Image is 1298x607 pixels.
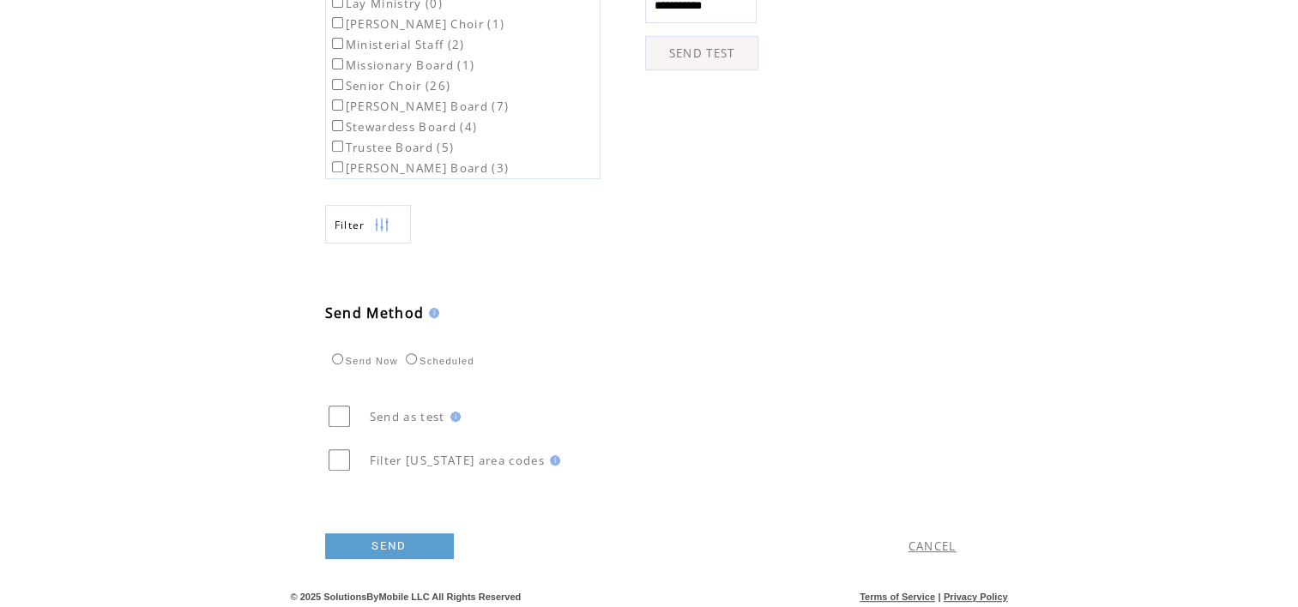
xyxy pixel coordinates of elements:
span: Send as test [370,409,445,424]
input: Ministerial Staff (2) [332,38,343,49]
input: [PERSON_NAME] Board (7) [332,99,343,111]
span: Send Method [325,303,425,322]
a: Privacy Policy [944,592,1008,602]
img: filters.png [374,206,389,244]
label: Stewardess Board (4) [329,119,478,135]
img: help.gif [445,412,461,422]
label: Ministerial Staff (2) [329,37,465,52]
label: Send Now [328,356,398,366]
input: [PERSON_NAME] Board (3) [332,161,343,172]
span: © 2025 SolutionsByMobile LLC All Rights Reserved [291,592,522,602]
a: Terms of Service [860,592,935,602]
a: Filter [325,205,411,243]
label: Senior Choir (26) [329,78,451,93]
span: Filter [US_STATE] area codes [370,453,545,468]
img: help.gif [424,308,439,318]
label: [PERSON_NAME] Board (7) [329,99,510,114]
a: CANCEL [909,538,957,554]
input: Trustee Board (5) [332,141,343,152]
label: [PERSON_NAME] Board (3) [329,160,510,176]
input: Stewardess Board (4) [332,120,343,131]
label: Trustee Board (5) [329,140,455,155]
input: [PERSON_NAME] Choir (1) [332,17,343,28]
a: SEND TEST [645,36,758,70]
input: Send Now [332,353,343,364]
input: Senior Choir (26) [332,79,343,90]
label: Missionary Board (1) [329,57,475,73]
span: | [938,592,940,602]
input: Scheduled [406,353,417,364]
img: help.gif [545,455,560,466]
label: Scheduled [401,356,474,366]
a: SEND [325,533,454,559]
label: [PERSON_NAME] Choir (1) [329,16,505,32]
span: Show filters [335,218,365,232]
input: Missionary Board (1) [332,58,343,69]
